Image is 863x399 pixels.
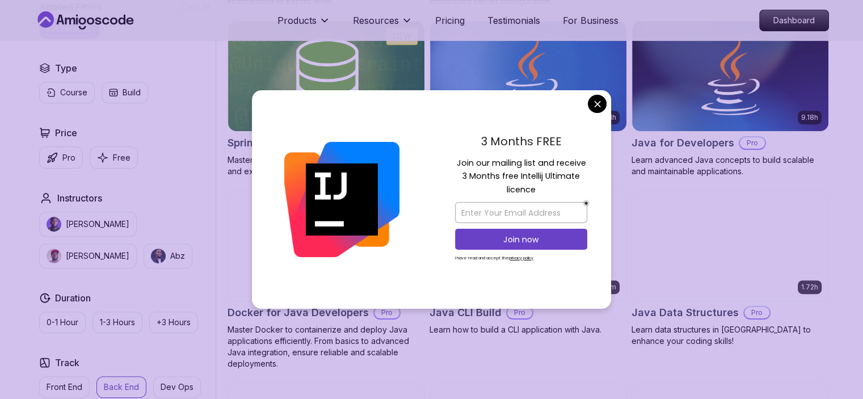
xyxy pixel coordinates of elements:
img: Docker for Java Developers card [228,191,424,301]
p: Build [123,87,141,98]
p: Pro [374,307,399,318]
button: Course [39,82,95,103]
img: instructor img [151,249,166,263]
a: Java Data Structures card1.72hJava Data StructuresProLearn data structures in [GEOGRAPHIC_DATA] t... [632,191,829,347]
p: Resources [353,14,399,27]
p: [PERSON_NAME] [66,219,129,230]
a: Pricing [435,14,465,27]
p: Pro [744,307,769,318]
h2: Price [55,126,77,140]
button: instructor img[PERSON_NAME] [39,212,137,237]
button: instructor imgAbz [144,243,192,268]
p: 0-1 Hour [47,317,78,328]
button: Back End [96,376,146,398]
h2: Duration [55,291,91,305]
a: Dashboard [759,10,829,31]
h2: Java CLI Build [430,305,502,321]
img: Spring Data JPA card [228,21,424,131]
p: Master Docker to containerize and deploy Java applications efficiently. From basics to advanced J... [228,324,425,369]
p: Learn advanced Java concepts to build scalable and maintainable applications. [632,154,829,177]
button: +3 Hours [149,312,198,333]
button: Dev Ops [153,376,201,398]
img: Java for Beginners card [430,21,626,131]
p: Dashboard [760,10,828,31]
button: instructor img[PERSON_NAME] [39,243,137,268]
p: Abz [170,250,185,262]
a: Testimonials [487,14,540,27]
p: 1.72h [801,283,818,292]
img: Java Data Structures card [632,191,828,301]
h2: Track [55,356,79,369]
p: Products [277,14,317,27]
button: 1-3 Hours [92,312,142,333]
a: Docker for Java Developers card1.45hDocker for Java DevelopersProMaster Docker to containerize an... [228,191,425,370]
button: Front End [39,376,90,398]
p: Course [60,87,87,98]
a: For Business [563,14,618,27]
p: Master database management, advanced querying, and expert data handling with ease [228,154,425,177]
img: instructor img [47,249,61,263]
p: Learn data structures in [GEOGRAPHIC_DATA] to enhance your coding skills! [632,324,829,347]
h2: Type [55,61,77,75]
button: Build [102,82,148,103]
p: [PERSON_NAME] [66,250,129,262]
p: +3 Hours [157,317,191,328]
h2: Java for Developers [632,135,734,151]
h2: Instructors [57,191,102,205]
h2: Spring Data JPA [228,135,309,151]
a: Java for Developers card9.18hJava for DevelopersProLearn advanced Java concepts to build scalable... [632,20,829,177]
img: instructor img [47,217,61,232]
p: 9.18h [801,113,818,122]
p: 1-3 Hours [100,317,135,328]
p: Learn how to build a CLI application with Java. [430,324,627,335]
p: Back End [104,381,139,393]
button: 0-1 Hour [39,312,86,333]
p: Pro [507,307,532,318]
button: Pro [39,146,83,169]
a: Spring Data JPA card6.65hNEWSpring Data JPAProMaster database management, advanced querying, and ... [228,20,425,177]
button: Products [277,14,330,36]
button: Free [90,146,138,169]
h2: Docker for Java Developers [228,305,369,321]
img: Java for Developers card [632,21,828,131]
p: Pro [62,152,75,163]
p: Pro [740,137,765,149]
button: Resources [353,14,412,36]
p: Free [113,152,130,163]
p: Dev Ops [161,381,193,393]
p: Front End [47,381,82,393]
h2: Java Data Structures [632,305,739,321]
